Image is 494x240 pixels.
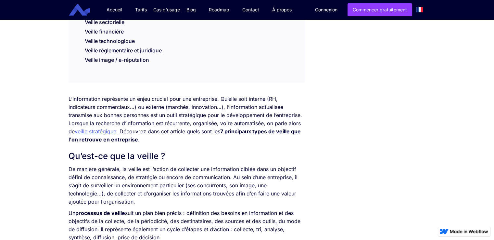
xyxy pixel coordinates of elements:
[69,165,305,206] p: De manière générale, la veille est l’action de collecter une information ciblée dans un objectif ...
[75,128,116,135] a: veille stratégique
[85,57,149,66] a: Veille image / e-réputation
[85,19,124,25] a: Veille sectorielle
[310,4,342,16] a: Connexion
[69,150,305,162] h2: Qu’est-ce que la veille ?
[74,4,95,16] a: home
[69,95,305,144] p: L’information représente un enjeu crucial pour une entreprise. Qu’elle soit interne (RH, indicate...
[75,210,125,216] strong: processus de veille
[153,7,180,13] div: Cas d'usage
[85,38,135,47] a: Veille technologique
[69,128,301,143] strong: 7 principaux types de veille que l'on retrouve en entreprise
[450,230,488,233] img: Made in Webflow
[348,3,412,16] a: Commencer gratuitement
[85,28,124,38] a: Veille financière
[85,47,162,57] a: Veille réglementaire et juridique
